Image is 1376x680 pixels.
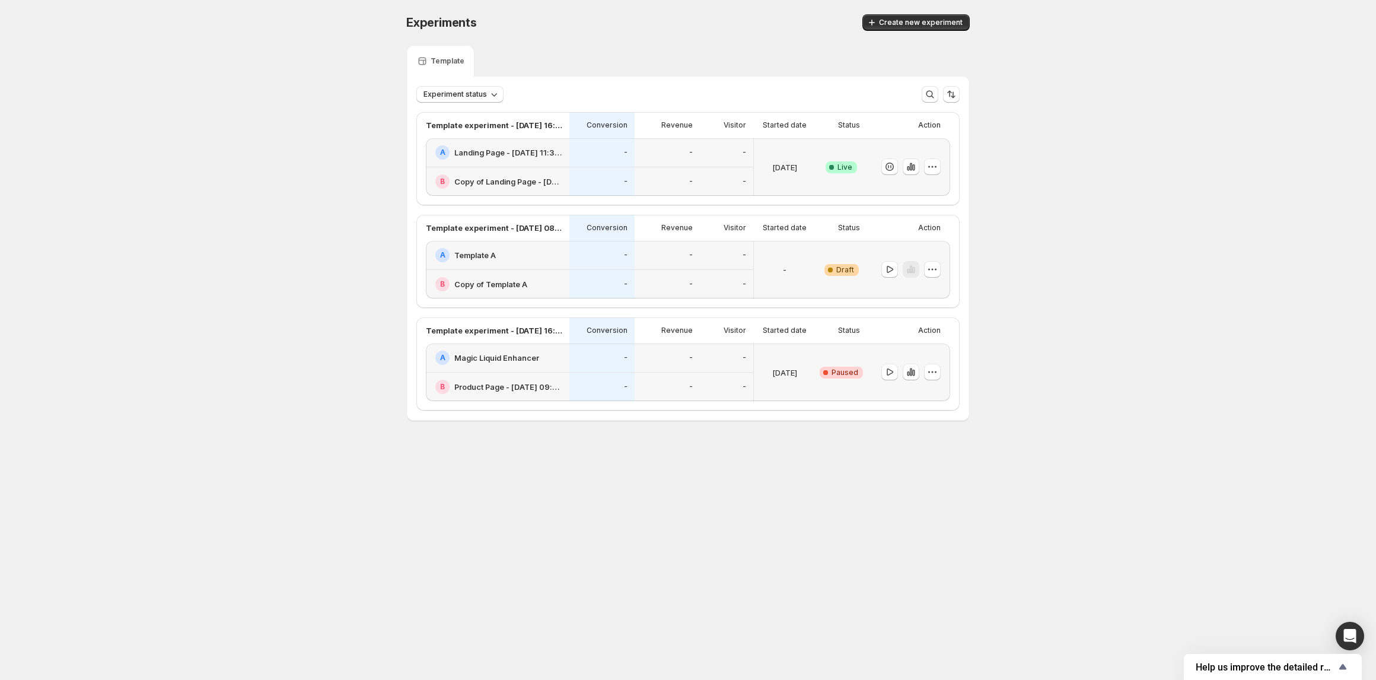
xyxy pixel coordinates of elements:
[454,249,496,261] h2: Template A
[862,14,970,31] button: Create new experiment
[1336,622,1364,650] div: Open Intercom Messenger
[689,177,693,186] p: -
[838,120,860,130] p: Status
[440,177,445,186] h2: B
[743,382,746,392] p: -
[406,15,477,30] span: Experiments
[763,326,807,335] p: Started date
[832,368,858,377] span: Paused
[838,223,860,233] p: Status
[661,326,693,335] p: Revenue
[724,120,746,130] p: Visitor
[454,176,562,188] h2: Copy of Landing Page - [DATE] 11:32:43
[918,120,941,130] p: Action
[743,148,746,157] p: -
[624,382,628,392] p: -
[772,367,797,379] p: [DATE]
[918,223,941,233] p: Action
[661,223,693,233] p: Revenue
[423,90,487,99] span: Experiment status
[772,161,797,173] p: [DATE]
[624,250,628,260] p: -
[763,120,807,130] p: Started date
[624,279,628,289] p: -
[689,250,693,260] p: -
[426,222,562,234] p: Template experiment - [DATE] 08:50:10
[743,353,746,363] p: -
[416,86,504,103] button: Experiment status
[743,177,746,186] p: -
[1196,662,1336,673] span: Help us improve the detailed report for A/B campaigns
[624,353,628,363] p: -
[783,264,786,276] p: -
[440,148,445,157] h2: A
[454,147,562,158] h2: Landing Page - [DATE] 11:32:43
[454,352,539,364] h2: Magic Liquid Enhancer
[689,279,693,289] p: -
[943,86,960,103] button: Sort the results
[743,250,746,260] p: -
[836,265,854,275] span: Draft
[724,326,746,335] p: Visitor
[1196,660,1350,674] button: Show survey - Help us improve the detailed report for A/B campaigns
[624,148,628,157] p: -
[918,326,941,335] p: Action
[454,381,562,393] h2: Product Page - [DATE] 09:25:06
[837,163,852,172] span: Live
[587,120,628,130] p: Conversion
[689,382,693,392] p: -
[724,223,746,233] p: Visitor
[689,148,693,157] p: -
[440,279,445,289] h2: B
[431,56,464,66] p: Template
[587,326,628,335] p: Conversion
[440,250,445,260] h2: A
[879,18,963,27] span: Create new experiment
[661,120,693,130] p: Revenue
[838,326,860,335] p: Status
[440,353,445,363] h2: A
[454,278,527,290] h2: Copy of Template A
[426,119,562,131] p: Template experiment - [DATE] 16:52:55
[743,279,746,289] p: -
[426,325,562,336] p: Template experiment - [DATE] 16:21:27
[689,353,693,363] p: -
[763,223,807,233] p: Started date
[587,223,628,233] p: Conversion
[624,177,628,186] p: -
[440,382,445,392] h2: B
